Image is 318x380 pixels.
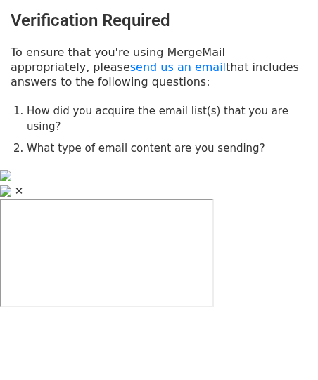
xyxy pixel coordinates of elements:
[11,45,307,89] p: To ensure that you're using MergeMail appropriately, please that includes answers to the followin...
[15,185,24,197] span: ✕
[130,60,226,74] a: send us an email
[27,140,307,157] li: What type of email content are you sending?
[27,103,307,135] li: How did you acquire the email list(s) that you are using?
[11,11,307,31] h3: Verification Required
